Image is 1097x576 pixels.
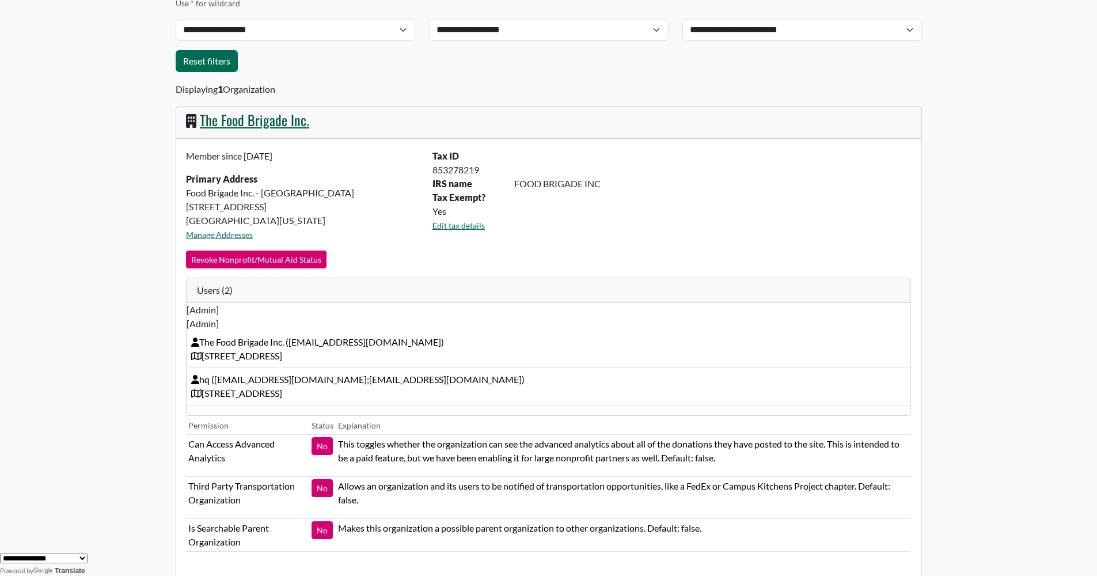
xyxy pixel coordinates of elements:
div: FOOD BRIGADE INC [507,177,918,191]
td: Can Access Advanced Analytics [186,435,309,477]
p: This toggles whether the organization can see the advanced analytics about all of the donations t... [338,437,909,465]
b: 1 [218,84,223,94]
td: hq ( [EMAIL_ADDRESS][DOMAIN_NAME];[EMAIL_ADDRESS][DOMAIN_NAME] ) [STREET_ADDRESS] [187,367,910,405]
div: Users (2) [187,278,910,303]
strong: Primary Address [186,173,257,184]
p: Member since [DATE] [186,149,419,163]
span: [Admin] [187,303,910,317]
small: Permission [188,420,229,430]
div: Yes [426,204,918,218]
small: Status [312,420,333,430]
td: The Food Brigade Inc. ( [EMAIL_ADDRESS][DOMAIN_NAME] ) [STREET_ADDRESS] [187,331,910,368]
a: The Food Brigade Inc. [200,109,309,130]
span: [Admin] [187,317,910,331]
button: No [312,521,333,539]
a: Manage Addresses [186,230,253,240]
img: Google Translate [33,567,55,575]
button: Revoke Nonprofit/Mutual Aid Status [186,251,327,268]
strong: IRS name [432,178,472,189]
small: Explanation [338,420,381,430]
td: Third Party Transportation Organization [186,477,309,519]
b: Tax ID [432,150,459,161]
div: 853278219 [426,163,918,177]
p: Allows an organization and its users to be notified of transportation opportunities, like a FedEx... [338,479,909,507]
button: No [312,437,333,455]
button: No [312,479,333,497]
td: Is Searchable Parent Organization [186,519,309,552]
a: Edit tax details [432,221,485,230]
a: Reset filters [176,50,238,72]
div: Food Brigade Inc. - [GEOGRAPHIC_DATA] [STREET_ADDRESS] [GEOGRAPHIC_DATA][US_STATE] [179,149,426,251]
p: Makes this organization a possible parent organization to other organizations. Default: false. [338,521,909,535]
b: Tax Exempt? [432,192,485,203]
a: Translate [33,567,85,575]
